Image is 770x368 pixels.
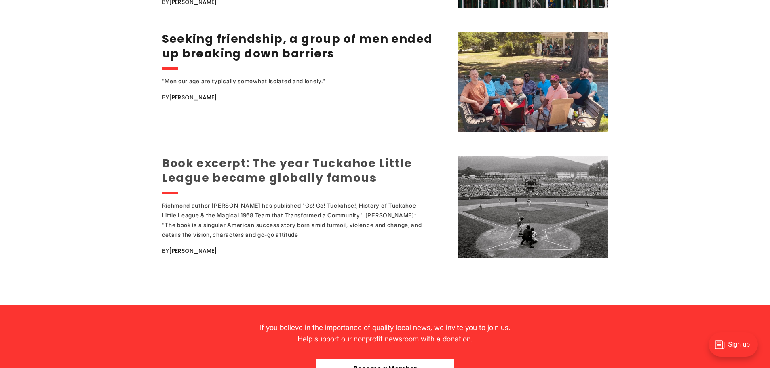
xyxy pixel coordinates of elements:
div: By [162,93,448,102]
div: "Men our age are typically somewhat isolated and lonely." [162,76,425,86]
a: [PERSON_NAME] [169,93,217,101]
a: Book excerpt: The year Tuckahoe Little League became globally famous [162,156,412,186]
a: [PERSON_NAME] [169,247,217,255]
div: Richmond author [PERSON_NAME] has published "Go! Go! Tuckahoe!, History of Tuckahoe Little League... [162,201,425,240]
div: By [162,246,448,256]
a: Seeking friendship, a group of men ended up breaking down barriers [162,31,433,61]
img: Seeking friendship, a group of men ended up breaking down barriers [458,32,608,132]
img: Book excerpt: The year Tuckahoe Little League became globally famous [458,156,608,258]
iframe: portal-trigger [702,328,770,368]
div: If you believe in the importance of quality local news, we invite you to join us. Help support ou... [254,322,517,345]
